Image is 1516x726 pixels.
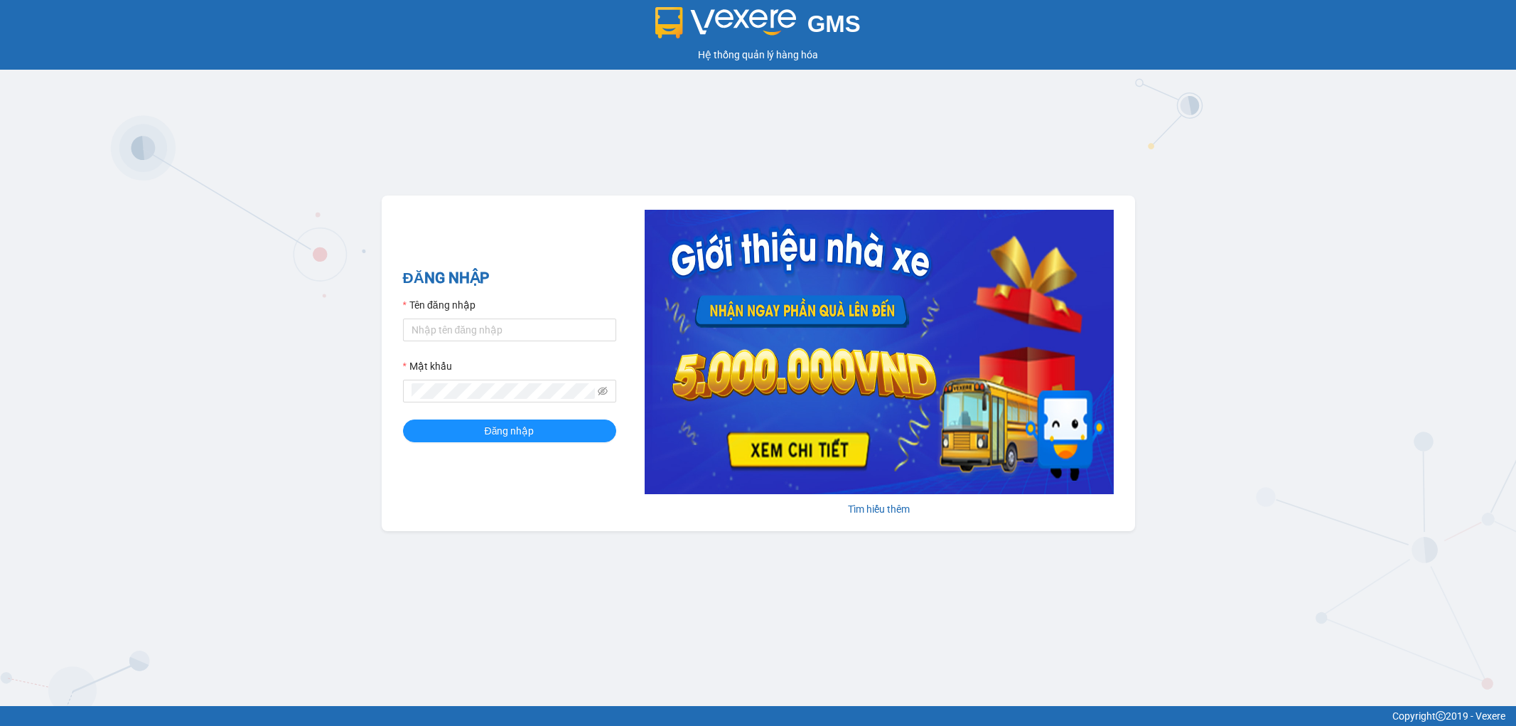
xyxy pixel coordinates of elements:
[645,210,1114,494] img: banner-0
[4,47,1512,63] div: Hệ thống quản lý hàng hóa
[655,21,861,33] a: GMS
[1436,711,1446,721] span: copyright
[403,420,616,442] button: Đăng nhập
[11,708,1505,724] div: Copyright 2019 - Vexere
[403,319,616,341] input: Tên đăng nhập
[403,267,616,290] h2: ĐĂNG NHẬP
[598,386,608,396] span: eye-invisible
[645,501,1114,517] div: Tìm hiểu thêm
[655,7,796,38] img: logo 2
[403,297,475,313] label: Tên đăng nhập
[485,423,534,439] span: Đăng nhập
[403,358,452,374] label: Mật khẩu
[412,383,595,399] input: Mật khẩu
[807,11,861,37] span: GMS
